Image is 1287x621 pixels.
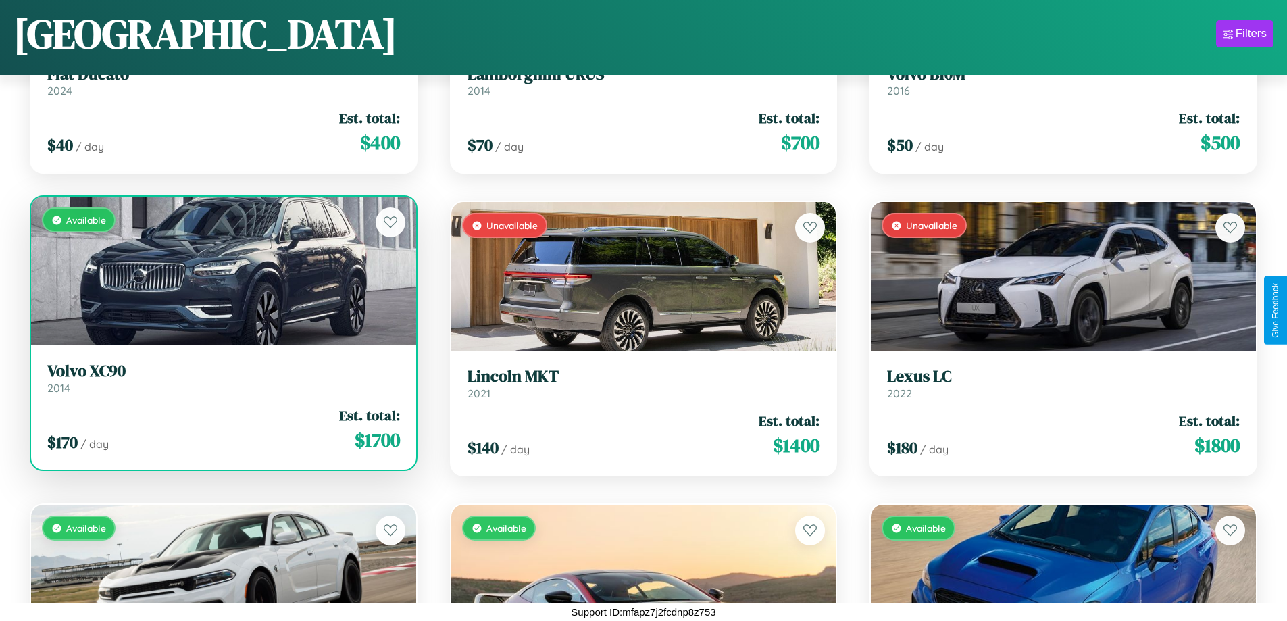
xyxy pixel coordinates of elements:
[47,362,400,381] h3: Volvo XC90
[1179,411,1240,430] span: Est. total:
[1179,108,1240,128] span: Est. total:
[468,367,820,387] h3: Lincoln MKT
[486,220,538,231] span: Unavailable
[887,387,912,400] span: 2022
[915,140,944,153] span: / day
[14,6,397,61] h1: [GEOGRAPHIC_DATA]
[887,134,913,156] span: $ 50
[495,140,524,153] span: / day
[47,134,73,156] span: $ 40
[468,387,490,400] span: 2021
[887,367,1240,400] a: Lexus LC2022
[468,367,820,400] a: Lincoln MKT2021
[47,431,78,453] span: $ 170
[906,522,946,534] span: Available
[47,65,400,98] a: Fiat Ducato2024
[468,437,499,459] span: $ 140
[80,437,109,451] span: / day
[468,65,820,98] a: Lamborghini URUS2014
[66,214,106,226] span: Available
[355,426,400,453] span: $ 1700
[887,65,1240,98] a: Volvo B10M2016
[1201,129,1240,156] span: $ 500
[887,437,917,459] span: $ 180
[759,108,819,128] span: Est. total:
[47,362,400,395] a: Volvo XC902014
[66,522,106,534] span: Available
[906,220,957,231] span: Unavailable
[339,405,400,425] span: Est. total:
[76,140,104,153] span: / day
[486,522,526,534] span: Available
[773,432,819,459] span: $ 1400
[1271,283,1280,338] div: Give Feedback
[571,603,715,621] p: Support ID: mfapz7j2fcdnp8z753
[920,443,949,456] span: / day
[468,84,490,97] span: 2014
[339,108,400,128] span: Est. total:
[781,129,819,156] span: $ 700
[759,411,819,430] span: Est. total:
[887,84,910,97] span: 2016
[468,134,493,156] span: $ 70
[47,381,70,395] span: 2014
[1194,432,1240,459] span: $ 1800
[360,129,400,156] span: $ 400
[887,367,1240,387] h3: Lexus LC
[47,84,72,97] span: 2024
[1216,20,1273,47] button: Filters
[501,443,530,456] span: / day
[1236,27,1267,41] div: Filters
